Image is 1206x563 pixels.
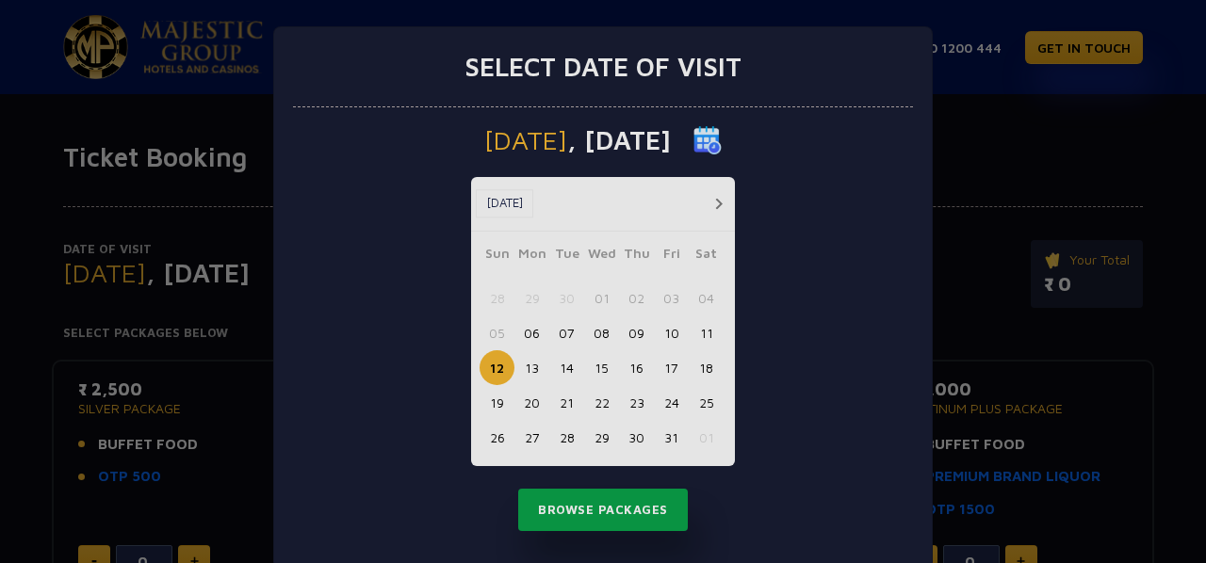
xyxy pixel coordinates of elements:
[514,350,549,385] button: 13
[584,281,619,315] button: 01
[549,420,584,455] button: 28
[693,126,722,154] img: calender icon
[549,281,584,315] button: 30
[549,243,584,269] span: Tue
[549,350,584,385] button: 14
[584,243,619,269] span: Wed
[619,350,654,385] button: 16
[584,315,619,350] button: 08
[514,243,549,269] span: Mon
[480,420,514,455] button: 26
[480,281,514,315] button: 28
[514,315,549,350] button: 06
[480,350,514,385] button: 12
[480,243,514,269] span: Sun
[476,189,533,217] button: [DATE]
[689,315,724,350] button: 11
[619,385,654,420] button: 23
[619,243,654,269] span: Thu
[549,315,584,350] button: 07
[567,127,671,153] span: , [DATE]
[689,420,724,455] button: 01
[464,51,742,83] h3: Select date of visit
[584,350,619,385] button: 15
[689,350,724,385] button: 18
[619,281,654,315] button: 02
[654,350,689,385] button: 17
[549,385,584,420] button: 21
[584,385,619,420] button: 22
[514,281,549,315] button: 29
[654,243,689,269] span: Fri
[518,489,688,532] button: Browse Packages
[484,127,567,153] span: [DATE]
[514,385,549,420] button: 20
[689,385,724,420] button: 25
[480,385,514,420] button: 19
[654,315,689,350] button: 10
[619,420,654,455] button: 30
[654,385,689,420] button: 24
[619,315,654,350] button: 09
[584,420,619,455] button: 29
[689,243,724,269] span: Sat
[514,420,549,455] button: 27
[689,281,724,315] button: 04
[480,315,514,350] button: 05
[654,281,689,315] button: 03
[654,420,689,455] button: 31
